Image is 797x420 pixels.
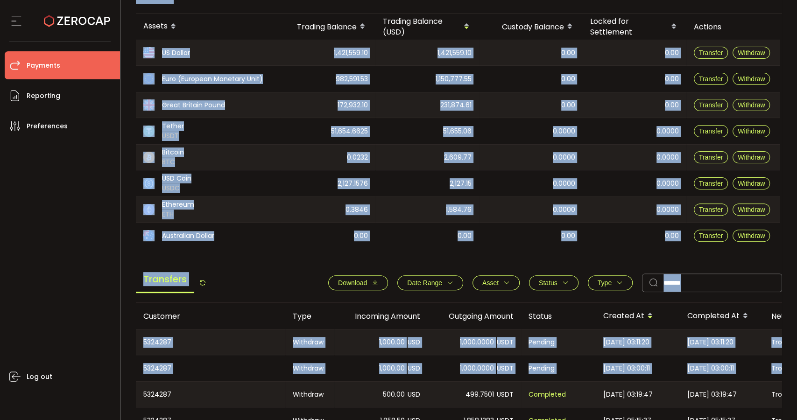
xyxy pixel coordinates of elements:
span: Date Range [407,279,442,287]
span: [DATE] 03:00:11 [603,363,650,374]
div: Withdraw [285,355,334,381]
div: Withdraw [285,329,334,355]
div: Outgoing Amount [428,311,521,322]
span: Australian Dollar [162,231,214,241]
div: Incoming Amount [334,311,428,322]
span: Withdraw [738,180,765,187]
span: 0.00 [665,48,679,58]
button: Transfer [694,99,728,111]
span: 0.00 [561,74,575,84]
button: Date Range [397,275,463,290]
span: Completed [529,389,566,400]
button: Transfer [694,73,728,85]
span: Transfer [699,206,723,213]
span: USDC [162,183,191,193]
span: USDT [162,131,184,141]
button: Withdraw [733,125,770,137]
span: Withdraw [738,154,765,161]
img: usd_portfolio.svg [143,47,155,58]
span: Status [539,279,557,287]
div: Trading Balance [281,19,375,35]
span: 0.00 [665,100,679,111]
div: Created At [596,308,680,324]
span: Pending [529,363,555,374]
div: Locked for Settlement [583,16,686,37]
button: Withdraw [733,230,770,242]
span: 0.00 [561,231,575,241]
span: 0.3846 [346,204,368,215]
span: USD Coin [162,174,191,183]
span: Great Britain Pound [162,100,225,110]
span: 1,000.00 [379,363,405,374]
button: Withdraw [733,177,770,189]
img: gbp_portfolio.svg [143,99,155,111]
button: Status [529,275,578,290]
span: 51,655.06 [443,126,472,137]
button: Withdraw [733,151,770,163]
div: 5324287 [136,355,285,381]
div: Assets [136,19,281,35]
span: 982,591.53 [336,74,368,84]
img: btc_portfolio.svg [143,152,155,163]
span: 1,584.76 [446,204,472,215]
span: 1,421,559.10 [334,48,368,58]
button: Transfer [694,203,728,216]
span: 0.0000 [656,152,679,163]
span: BTC [162,157,184,167]
button: Withdraw [733,99,770,111]
span: 172,932.10 [338,100,368,111]
div: 5324287 [136,329,285,355]
span: ETH [162,210,194,219]
span: Log out [27,370,52,384]
button: Withdraw [733,203,770,216]
span: Bitcoin [162,147,184,157]
span: USDT [497,389,514,400]
iframe: Chat Widget [750,375,797,420]
span: Asset [482,279,499,287]
span: USD [408,389,420,400]
span: 51,654.6625 [331,126,368,137]
img: usdc_portfolio.svg [143,178,155,189]
span: 0.0000 [553,126,575,137]
span: Pending [529,337,555,348]
span: Transfer [699,232,723,239]
span: Tether [162,121,184,131]
span: 0.0000 [553,178,575,189]
span: 0.00 [561,48,575,58]
div: 5324287 [136,382,285,407]
span: 2,127.1576 [338,178,368,189]
span: US Dollar [162,48,190,58]
span: Transfer [699,75,723,83]
span: Reporting [27,89,60,103]
span: 1,421,559.10 [437,48,472,58]
button: Download [328,275,388,290]
span: USD [408,337,420,348]
span: Preferences [27,119,68,133]
span: 0.0000 [656,178,679,189]
button: Withdraw [733,73,770,85]
button: Transfer [694,47,728,59]
span: 0.0000 [656,126,679,137]
div: Status [521,311,596,322]
span: [DATE] 03:00:11 [687,363,734,374]
div: Completed At [680,308,764,324]
button: Asset [473,275,520,290]
span: 1,000.00 [379,337,405,348]
span: Transfer [699,127,723,135]
span: 499.7501 [466,389,494,400]
span: 0.0000 [656,204,679,215]
button: Transfer [694,125,728,137]
div: Withdraw [285,382,334,407]
span: Transfer [699,49,723,56]
span: 0.00 [354,231,368,241]
span: 0.00 [665,231,679,241]
button: Transfer [694,177,728,189]
span: 0.0232 [347,152,368,163]
span: 1,000.0000 [460,337,494,348]
img: eth_portfolio.svg [143,204,155,215]
span: USD [408,363,420,374]
span: Withdraw [738,232,765,239]
img: usdt_portfolio.svg [143,126,155,137]
button: Transfer [694,230,728,242]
